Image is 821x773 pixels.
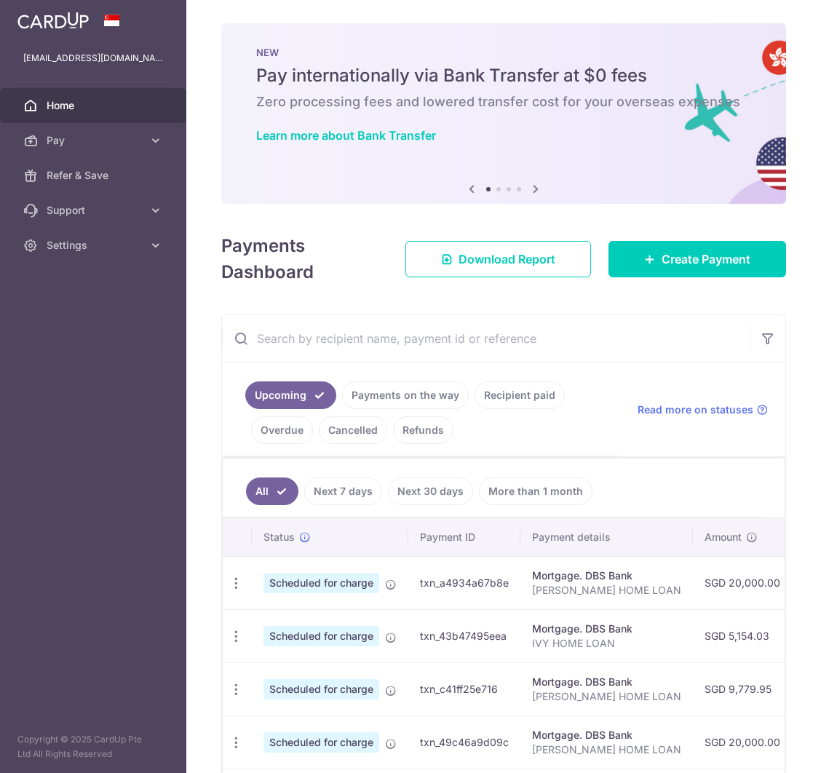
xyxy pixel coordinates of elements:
span: Support [47,203,143,218]
a: Create Payment [608,241,786,277]
a: Learn more about Bank Transfer [256,128,436,143]
img: Bank transfer banner [221,23,786,204]
div: Mortgage. DBS Bank [532,728,681,742]
td: txn_a4934a67b8e [408,556,520,609]
span: Scheduled for charge [263,679,379,699]
a: Cancelled [319,416,387,444]
a: Refunds [393,416,453,444]
p: IVY HOME LOAN [532,636,681,651]
span: Home [47,98,143,113]
a: More than 1 month [479,477,592,505]
span: Read more on statuses [638,403,753,417]
div: Mortgage. DBS Bank [532,568,681,583]
a: Download Report [405,241,591,277]
div: Mortgage. DBS Bank [532,675,681,689]
span: Status [263,530,295,544]
input: Search by recipient name, payment id or reference [222,315,750,362]
span: Amount [705,530,742,544]
a: Recipient paid [475,381,565,409]
th: Payment ID [408,518,520,556]
span: Pay [47,133,143,148]
span: Settings [47,238,143,253]
a: All [246,477,298,505]
td: txn_c41ff25e716 [408,662,520,715]
th: Payment details [520,518,693,556]
p: [PERSON_NAME] HOME LOAN [532,583,681,598]
h6: Zero processing fees and lowered transfer cost for your overseas expenses [256,93,751,111]
p: [EMAIL_ADDRESS][DOMAIN_NAME] [23,51,163,66]
a: Next 7 days [304,477,382,505]
p: NEW [256,47,751,58]
span: Create Payment [662,250,750,268]
span: Refer & Save [47,168,143,183]
div: Mortgage. DBS Bank [532,622,681,636]
a: Next 30 days [388,477,473,505]
span: Scheduled for charge [263,573,379,593]
td: SGD 20,000.00 [693,556,792,609]
p: [PERSON_NAME] HOME LOAN [532,689,681,704]
iframe: Opens a widget where you can find more information [727,729,806,766]
a: Read more on statuses [638,403,768,417]
img: CardUp [17,12,89,29]
span: Download Report [459,250,555,268]
td: SGD 9,779.95 [693,662,792,715]
td: txn_49c46a9d09c [408,715,520,769]
td: txn_43b47495eea [408,609,520,662]
a: Payments on the way [342,381,469,409]
span: Scheduled for charge [263,626,379,646]
td: SGD 5,154.03 [693,609,792,662]
h5: Pay internationally via Bank Transfer at $0 fees [256,64,751,87]
p: [PERSON_NAME] HOME LOAN [532,742,681,757]
td: SGD 20,000.00 [693,715,792,769]
a: Overdue [251,416,313,444]
a: Upcoming [245,381,336,409]
span: Scheduled for charge [263,732,379,753]
h4: Payments Dashboard [221,233,379,285]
